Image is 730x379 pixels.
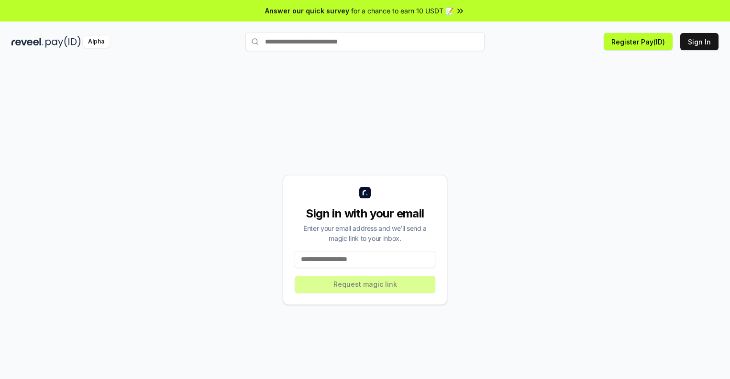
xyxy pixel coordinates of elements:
img: logo_small [359,187,371,198]
img: pay_id [45,36,81,48]
span: Answer our quick survey [265,6,349,16]
button: Register Pay(ID) [604,33,673,50]
div: Alpha [83,36,110,48]
span: for a chance to earn 10 USDT 📝 [351,6,453,16]
div: Enter your email address and we’ll send a magic link to your inbox. [295,223,435,243]
img: reveel_dark [11,36,44,48]
button: Sign In [680,33,719,50]
div: Sign in with your email [295,206,435,221]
